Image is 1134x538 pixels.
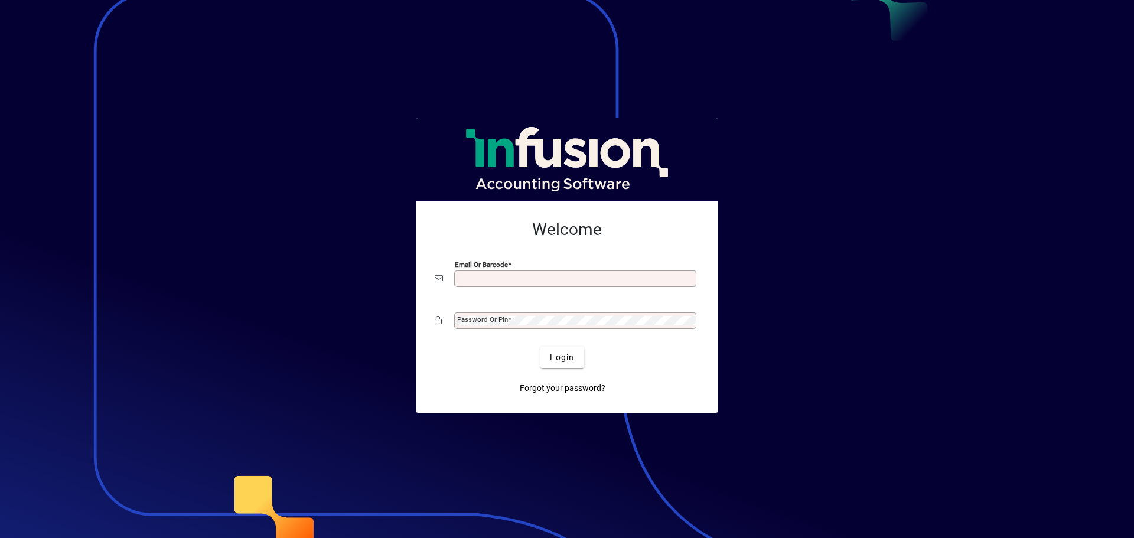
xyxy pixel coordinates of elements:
[457,315,508,324] mat-label: Password or Pin
[435,220,699,240] h2: Welcome
[455,260,508,269] mat-label: Email or Barcode
[515,377,610,399] a: Forgot your password?
[540,347,584,368] button: Login
[520,382,605,394] span: Forgot your password?
[550,351,574,364] span: Login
